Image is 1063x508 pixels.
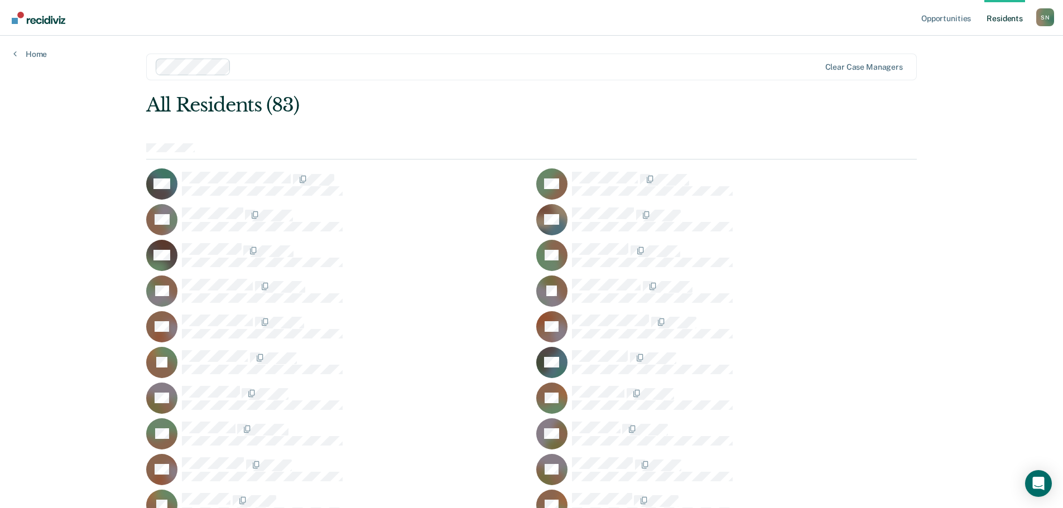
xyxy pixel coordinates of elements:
a: Home [13,49,47,59]
img: Recidiviz [12,12,65,24]
div: Open Intercom Messenger [1025,470,1052,497]
div: Clear case managers [825,62,903,72]
div: S N [1036,8,1054,26]
button: Profile dropdown button [1036,8,1054,26]
div: All Residents (83) [146,94,763,117]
